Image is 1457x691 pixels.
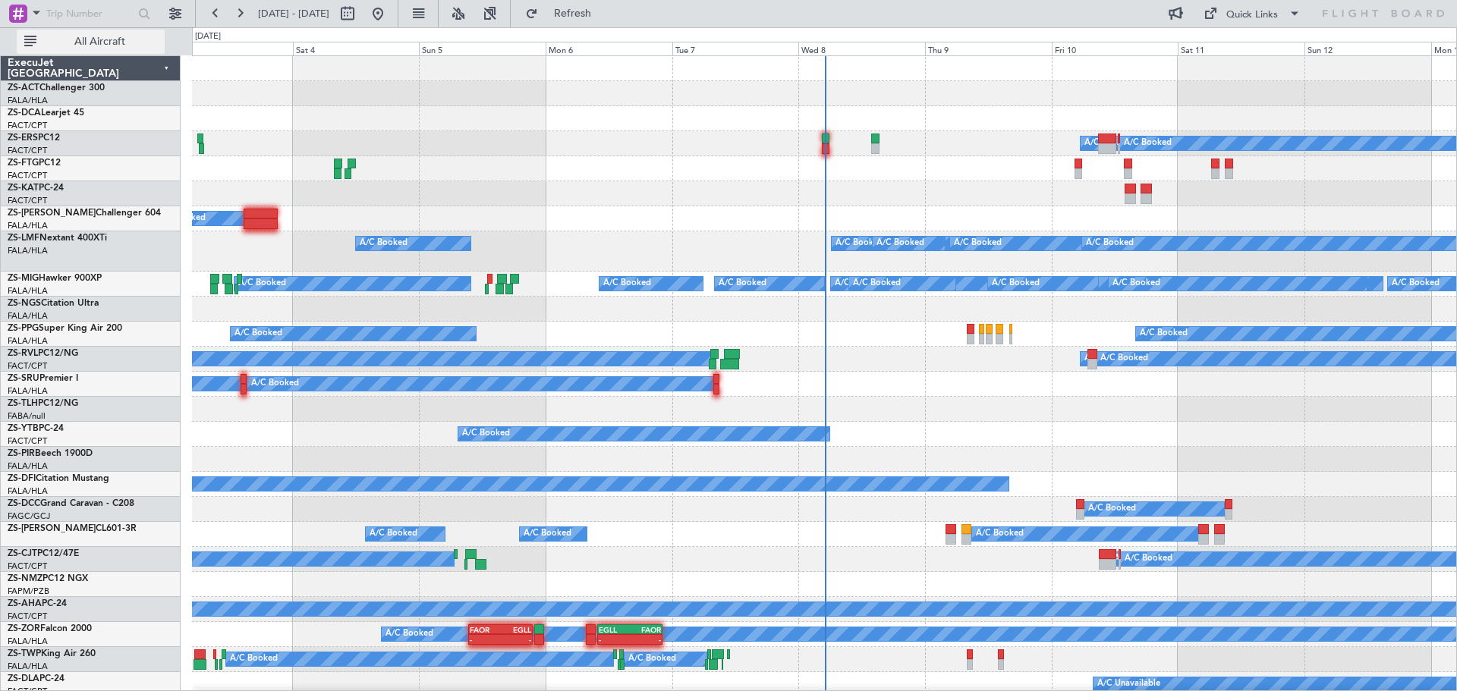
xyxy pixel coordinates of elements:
a: FACT/CPT [8,360,47,372]
div: A/C Booked [719,272,766,295]
div: - [470,635,500,644]
a: FAPM/PZB [8,586,49,597]
div: FAOR [630,625,661,634]
a: ZS-DCALearjet 45 [8,108,84,118]
div: A/C Unavailable [1084,132,1147,155]
div: A/C Booked [954,232,1002,255]
a: ZS-NMZPC12 NGX [8,574,88,583]
div: A/C Booked [603,272,651,295]
span: ZS-PPG [8,324,39,333]
span: ZS-DCC [8,499,40,508]
div: A/C Booked [853,272,901,295]
div: A/C Booked [230,648,278,671]
div: Fri 3 [166,42,293,55]
a: ZS-TLHPC12/NG [8,399,78,408]
span: ZS-ERS [8,133,38,143]
a: ZS-DLAPC-24 [8,674,65,683]
span: All Aircraft [39,36,160,47]
div: A/C Booked [234,322,282,345]
div: A/C Booked [462,422,510,445]
span: ZS-[PERSON_NAME] [8,209,96,218]
button: Quick Links [1196,2,1308,26]
div: EGLL [500,625,530,634]
div: [DATE] [195,30,221,43]
a: FALA/HLA [8,636,48,647]
span: ZS-FTG [8,159,39,168]
span: ZS-CJT [8,549,37,558]
div: A/C Booked [1140,322,1188,345]
div: A/C Booked [1392,272,1440,295]
div: A/C Booked [1117,132,1165,155]
span: ZS-DLA [8,674,39,683]
div: A/C Booked [1125,548,1172,570]
div: A/C Booked [370,523,417,545]
a: FACT/CPT [8,561,47,572]
div: Sun 5 [419,42,546,55]
div: A/C Booked [1124,132,1172,155]
a: ZS-TWPKing Air 260 [8,649,96,658]
div: - [500,635,530,644]
span: ZS-LMF [8,234,39,243]
span: ZS-[PERSON_NAME] [8,524,96,533]
span: ZS-NGS [8,299,41,308]
a: ZS-AHAPC-24 [8,599,67,608]
a: FALA/HLA [8,661,48,672]
div: Tue 7 [672,42,799,55]
div: FAOR [470,625,500,634]
a: ZS-LMFNextant 400XTi [8,234,107,243]
a: ZS-RVLPC12/NG [8,349,78,358]
a: ZS-YTBPC-24 [8,424,64,433]
div: A/C Booked [835,232,883,255]
a: ZS-DCCGrand Caravan - C208 [8,499,134,508]
div: A/C Booked [1100,347,1148,370]
div: Thu 9 [925,42,1052,55]
div: - [599,635,630,644]
a: FAGC/GCJ [8,510,50,522]
div: A/C Booked [238,272,286,295]
a: FALA/HLA [8,385,48,397]
a: FACT/CPT [8,435,47,447]
span: ZS-MIG [8,274,39,283]
span: ZS-PIR [8,449,35,458]
div: - [630,635,661,644]
span: ZS-TLH [8,399,38,408]
a: ZS-DFICitation Mustang [8,474,109,483]
span: ZS-TWP [8,649,41,658]
a: FALA/HLA [8,460,48,472]
a: ZS-ERSPC12 [8,133,60,143]
a: FALA/HLA [8,220,48,231]
div: A/C Booked [360,232,408,255]
button: Refresh [518,2,609,26]
div: Sat 11 [1178,42,1304,55]
a: ZS-ZORFalcon 2000 [8,624,92,633]
div: Mon 6 [546,42,672,55]
div: A/C Booked [1088,498,1136,520]
div: A/C Booked [992,272,1040,295]
a: ZS-PIRBeech 1900D [8,449,93,458]
div: A/C Booked [628,648,676,671]
a: FABA/null [8,410,46,422]
a: ZS-NGSCitation Ultra [8,299,99,308]
div: A/C Booked [835,272,883,295]
a: FACT/CPT [8,170,47,181]
div: Quick Links [1226,8,1278,23]
a: FALA/HLA [8,335,48,347]
a: ZS-CJTPC12/47E [8,549,79,558]
span: ZS-KAT [8,184,39,193]
a: ZS-ACTChallenger 300 [8,83,105,93]
div: A/C Booked [976,523,1024,545]
span: ZS-DFI [8,474,36,483]
span: ZS-DCA [8,108,41,118]
a: FALA/HLA [8,95,48,106]
div: A/C Booked [1086,232,1134,255]
div: Sun 12 [1304,42,1431,55]
a: FACT/CPT [8,195,47,206]
div: A/C Booked [876,232,924,255]
a: ZS-[PERSON_NAME]CL601-3R [8,524,137,533]
a: ZS-KATPC-24 [8,184,64,193]
a: FALA/HLA [8,245,48,256]
input: Trip Number [46,2,134,25]
div: A/C Booked [251,372,299,395]
a: FACT/CPT [8,145,47,156]
div: A/C Booked [524,523,571,545]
